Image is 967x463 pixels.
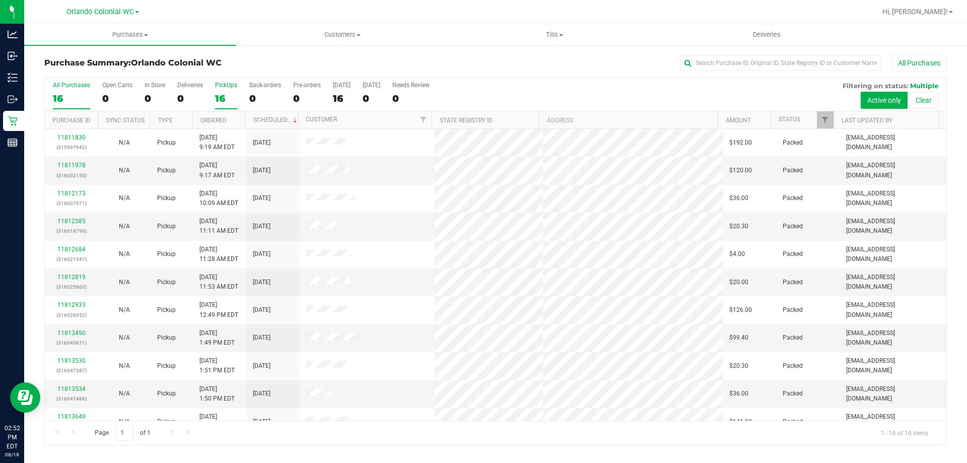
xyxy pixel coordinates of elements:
span: Pickup [157,278,176,287]
input: Search Purchase ID, Original ID, State Registry ID or Customer Name... [680,55,881,71]
span: [DATE] [253,249,270,259]
a: Tills [448,24,660,45]
span: Not Applicable [119,139,130,146]
div: [DATE] [363,82,380,89]
span: [DATE] 9:17 AM EDT [199,161,235,180]
a: 11812933 [57,301,86,308]
span: [EMAIL_ADDRESS][DOMAIN_NAME] [846,217,940,236]
span: Tills [449,30,660,39]
span: Pickup [157,249,176,259]
p: (316018790) [51,226,92,236]
span: Not Applicable [119,362,130,369]
div: 0 [293,93,321,104]
span: Purchases [24,30,236,39]
a: 11811978 [57,162,86,169]
span: 1 - 16 of 16 items [873,425,936,440]
p: (316025860) [51,282,92,292]
button: N/A [119,278,130,287]
div: Deliveries [177,82,203,89]
a: Customers [236,24,448,45]
span: Packed [783,333,803,343]
span: Multiple [910,82,938,90]
span: $120.00 [729,166,752,175]
span: Packed [783,193,803,203]
inline-svg: Analytics [8,29,18,39]
a: Status [779,116,800,123]
span: Pickup [157,222,176,231]
span: $192.00 [729,138,752,148]
span: [EMAIL_ADDRESS][DOMAIN_NAME] [846,412,940,431]
span: Packed [783,389,803,399]
span: Packed [783,222,803,231]
button: N/A [119,222,130,231]
div: Open Carts [102,82,132,89]
p: (316045671) [51,338,92,348]
a: Amount [726,117,751,124]
span: Pickup [157,389,176,399]
button: Active only [861,92,908,109]
a: Type [158,117,173,124]
a: 11812173 [57,190,86,197]
span: Not Applicable [119,250,130,257]
span: [EMAIL_ADDRESS][DOMAIN_NAME] [846,245,940,264]
span: [DATE] 9:19 AM EDT [199,133,235,152]
p: 02:52 PM EDT [5,424,20,451]
button: N/A [119,333,130,343]
span: Pickup [157,333,176,343]
span: [DATE] 11:28 AM EDT [199,245,238,264]
span: [DATE] [253,305,270,315]
th: Address [539,111,718,129]
span: Customers [237,30,448,39]
button: N/A [119,193,130,203]
span: $20.30 [729,361,748,371]
span: Not Applicable [119,223,130,230]
span: Not Applicable [119,390,130,397]
div: 0 [102,93,132,104]
span: [EMAIL_ADDRESS][DOMAIN_NAME] [846,328,940,348]
span: [DATE] [253,222,270,231]
input: 1 [115,425,133,441]
a: Last Updated By [842,117,892,124]
p: (316021347) [51,254,92,264]
a: 11813649 [57,413,86,420]
div: Needs Review [392,82,430,89]
a: 11813530 [57,357,86,364]
span: [DATE] [253,166,270,175]
span: Pickup [157,305,176,315]
span: [DATE] [253,138,270,148]
button: All Purchases [891,54,947,72]
span: Filtering on status: [843,82,908,90]
span: Not Applicable [119,194,130,202]
span: [EMAIL_ADDRESS][DOMAIN_NAME] [846,273,940,292]
p: 08/19 [5,451,20,458]
span: [DATE] [253,333,270,343]
span: [EMAIL_ADDRESS][DOMAIN_NAME] [846,300,940,319]
button: N/A [119,249,130,259]
button: N/A [119,361,130,371]
span: $20.00 [729,278,748,287]
div: 0 [177,93,203,104]
p: (315997942) [51,143,92,152]
span: [DATE] [253,389,270,399]
a: Customer [306,116,337,123]
div: Pre-orders [293,82,321,89]
a: Purchases [24,24,236,45]
div: [DATE] [333,82,351,89]
p: (316047387) [51,366,92,375]
span: [DATE] 1:51 PM EDT [199,356,235,375]
span: Pickup [157,193,176,203]
a: Deliveries [661,24,873,45]
inline-svg: Retail [8,116,18,126]
span: Orlando Colonial WC [66,8,134,16]
div: 16 [53,93,90,104]
span: Orlando Colonial WC [131,58,222,68]
a: 11812819 [57,274,86,281]
span: Packed [783,278,803,287]
div: PickUps [215,82,237,89]
span: [EMAIL_ADDRESS][DOMAIN_NAME] [846,356,940,375]
span: Packed [783,138,803,148]
inline-svg: Reports [8,138,18,148]
a: Filter [817,111,834,128]
span: Packed [783,417,803,427]
button: N/A [119,389,130,399]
